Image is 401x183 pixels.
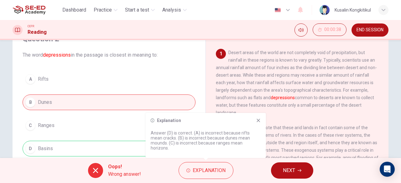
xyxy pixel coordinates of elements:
[28,28,47,36] h1: Reading
[320,5,330,15] img: Profile picture
[43,52,71,58] font: depressions
[335,6,371,14] div: Kusalin Kongkitikul
[108,163,141,170] span: Oops!
[162,6,181,14] span: Analysis
[23,51,195,59] span: The word in the passage is closest in meaning to:
[94,6,112,14] span: Practice
[271,95,295,100] font: depressions
[62,6,86,14] span: Dashboard
[216,49,226,59] div: 1
[157,118,181,123] h6: Explanation
[380,162,395,177] div: Open Intercom Messenger
[151,130,261,150] p: Answer (D) is correct. (A) is incorrect because rifts mean cracks. (B) is incorrect because dunes...
[274,8,282,13] img: en
[216,50,377,115] span: Desert areas of the world are not completely void of precipitation, but rainfall in these regions...
[294,23,308,37] div: Mute
[13,4,45,16] img: SE-ED Academy logo
[125,6,149,14] span: Start a test
[283,166,295,175] span: NEXT
[313,23,346,37] div: Hide
[193,166,226,175] span: Explanation
[324,27,341,32] span: 00:00:38
[28,24,34,28] span: CEFR
[108,170,141,178] span: Wrong answer!
[357,28,383,33] span: END SESSION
